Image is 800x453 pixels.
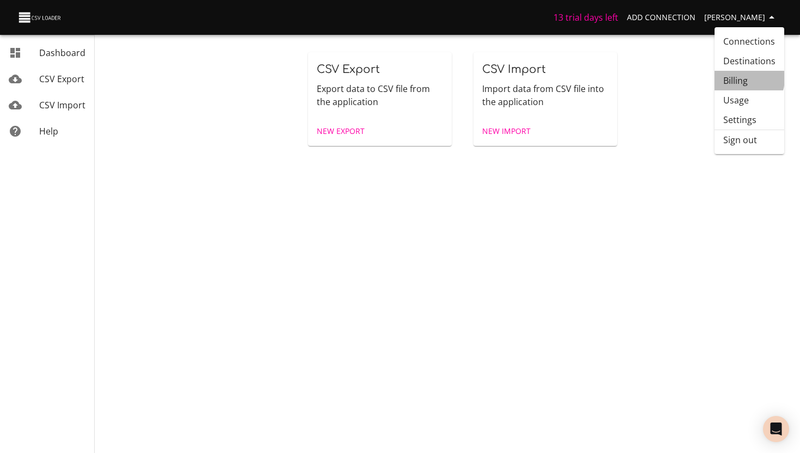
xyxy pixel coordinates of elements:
p: Export data to CSV file from the application [317,82,443,108]
a: Add Connection [623,8,700,28]
div: Open Intercom Messenger [763,416,789,442]
span: Help [39,125,58,137]
span: CSV Import [39,99,85,111]
span: CSV Export [39,73,84,85]
button: [PERSON_NAME] [700,8,783,28]
span: [PERSON_NAME] [704,11,778,25]
a: Settings [715,110,784,130]
span: Dashboard [39,47,85,59]
img: CSV Loader [17,10,63,25]
span: New Import [482,125,531,138]
a: New Export [312,121,369,142]
h6: 13 trial days left [553,10,618,25]
a: Usage [715,90,784,110]
span: Add Connection [627,11,696,25]
a: New Import [478,121,535,142]
a: Destinations [715,51,784,71]
span: New Export [317,125,365,138]
span: CSV Import [482,63,546,76]
a: Connections [715,32,784,51]
li: Sign out [715,130,784,150]
a: Billing [715,71,784,90]
p: Import data from CSV file into the application [482,82,608,108]
span: CSV Export [317,63,380,76]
